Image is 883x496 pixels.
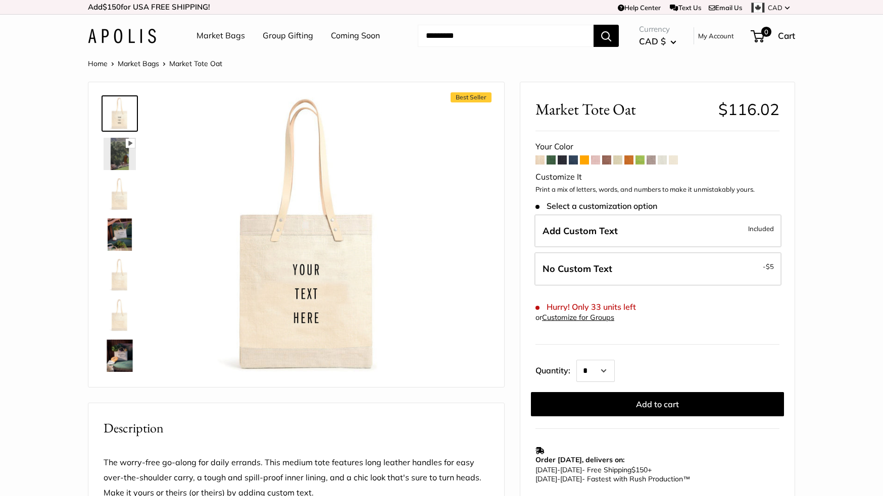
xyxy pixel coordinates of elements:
[766,262,774,270] span: $5
[104,178,136,210] img: Market Tote Oat
[535,100,711,119] span: Market Tote Oat
[169,59,222,68] span: Market Tote Oat
[104,138,136,170] img: Market Tote Oat
[197,28,245,43] a: Market Bags
[535,201,657,211] span: Select a customization option
[748,223,774,235] span: Included
[709,4,742,12] a: Email Us
[639,36,666,46] span: CAD $
[535,474,690,483] span: - Fastest with Rush Production™
[560,465,582,474] span: [DATE]
[535,139,779,154] div: Your Color
[535,185,779,195] p: Print a mix of letters, words, and numbers to make it unmistakably yours.
[88,57,222,70] nav: Breadcrumb
[103,2,121,12] span: $150
[104,340,136,372] img: Market Tote Oat
[535,357,576,382] label: Quantity:
[535,302,636,312] span: Hurry! Only 33 units left
[535,455,624,464] strong: Order [DATE], delivers on:
[543,263,612,274] span: No Custom Text
[718,99,779,119] span: $116.02
[418,25,594,47] input: Search...
[761,27,771,37] span: 0
[104,299,136,332] img: Market Tote Oat
[778,30,795,41] span: Cart
[639,33,676,49] button: CAD $
[102,338,138,374] a: Market Tote Oat
[104,418,489,438] h2: Description
[560,474,582,483] span: [DATE]
[102,95,138,132] a: Market Tote Oat
[763,260,774,272] span: -
[451,92,492,102] span: Best Seller
[752,28,795,44] a: 0 Cart
[118,59,159,68] a: Market Bags
[102,176,138,212] a: Market Tote Oat
[102,216,138,253] a: Market Tote Oat
[543,225,618,237] span: Add Custom Text
[768,4,782,12] span: CAD
[331,28,380,43] a: Coming Soon
[557,465,560,474] span: -
[594,25,619,47] button: Search
[535,465,774,483] p: - Free Shipping +
[169,97,448,376] img: Market Tote Oat
[535,311,614,324] div: or
[542,313,614,322] a: Customize for Groups
[670,4,701,12] a: Text Us
[88,59,108,68] a: Home
[639,22,676,36] span: Currency
[104,218,136,251] img: Market Tote Oat
[535,474,557,483] span: [DATE]
[534,252,781,286] label: Leave Blank
[102,136,138,172] a: Market Tote Oat
[535,465,557,474] span: [DATE]
[618,4,661,12] a: Help Center
[263,28,313,43] a: Group Gifting
[102,297,138,334] a: Market Tote Oat
[102,257,138,293] a: Market Tote Oat
[534,214,781,248] label: Add Custom Text
[104,97,136,130] img: Market Tote Oat
[104,259,136,291] img: Market Tote Oat
[557,474,560,483] span: -
[698,30,734,42] a: My Account
[88,29,156,43] img: Apolis
[531,392,784,416] button: Add to cart
[535,170,779,185] div: Customize It
[631,465,648,474] span: $150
